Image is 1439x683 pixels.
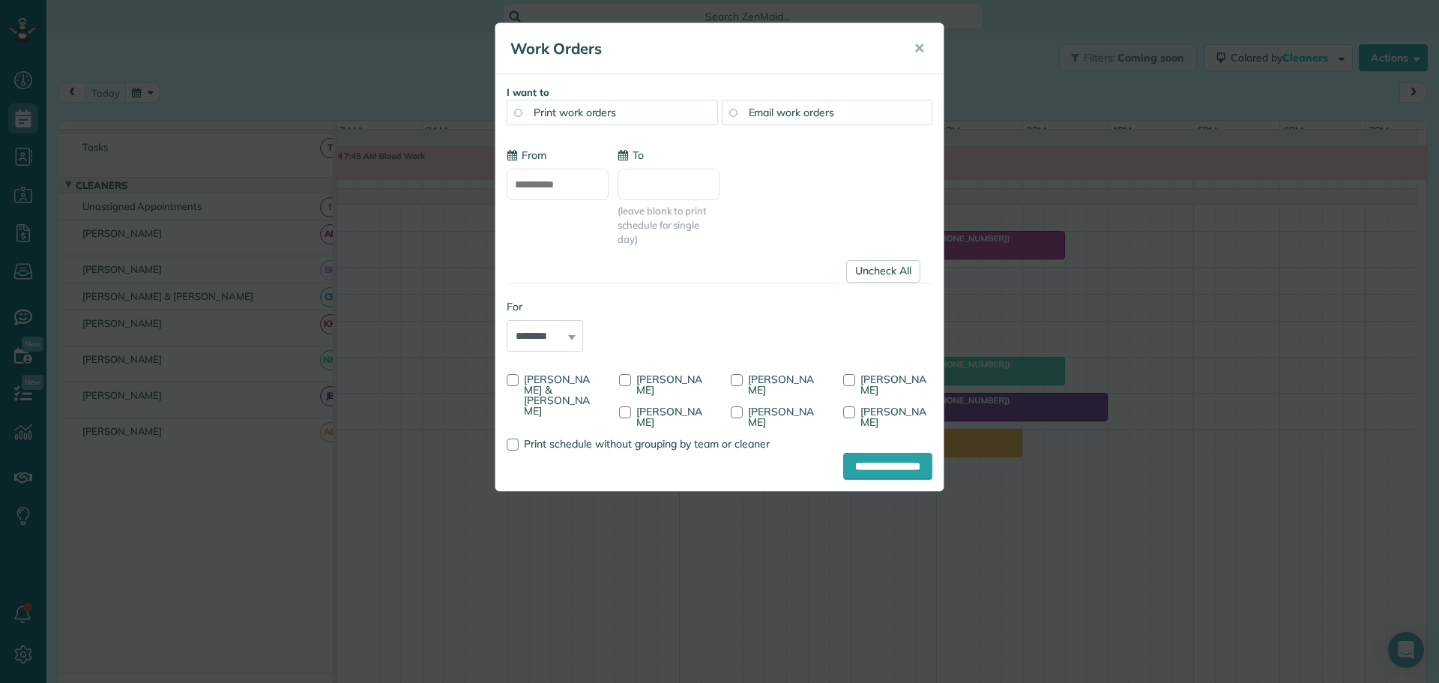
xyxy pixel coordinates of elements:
span: [PERSON_NAME] [636,405,702,429]
span: [PERSON_NAME] [860,373,926,397]
span: Print schedule without grouping by team or cleaner [524,437,770,451]
label: To [618,148,644,163]
h5: Work Orders [510,38,893,59]
span: ✕ [914,40,925,57]
a: Uncheck All [846,260,920,283]
span: (leave blank to print schedule for single day) [618,204,719,247]
span: Email work orders [749,106,834,119]
span: [PERSON_NAME] [636,373,702,397]
span: [PERSON_NAME] [860,405,926,429]
label: For [507,299,583,314]
label: From [507,148,546,163]
input: Email work orders [729,109,737,116]
span: [PERSON_NAME] & [PERSON_NAME] [524,373,590,418]
span: [PERSON_NAME] [748,373,814,397]
span: Print work orders [534,106,616,119]
input: Print work orders [514,109,522,116]
strong: I want to [507,86,549,98]
span: [PERSON_NAME] [748,405,814,429]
